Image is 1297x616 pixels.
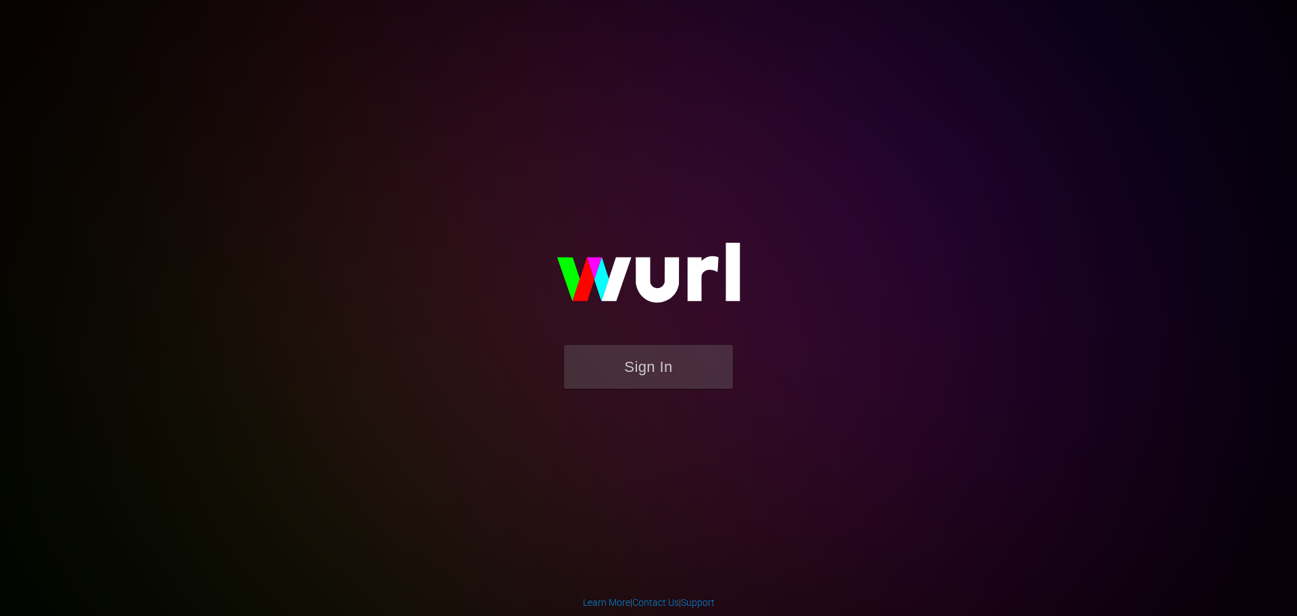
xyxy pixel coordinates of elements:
div: | | [583,596,715,609]
a: Contact Us [632,597,679,608]
a: Support [681,597,715,608]
img: wurl-logo-on-black-223613ac3d8ba8fe6dc639794a292ebdb59501304c7dfd60c99c58986ef67473.svg [513,214,784,345]
a: Learn More [583,597,630,608]
button: Sign In [564,345,733,389]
